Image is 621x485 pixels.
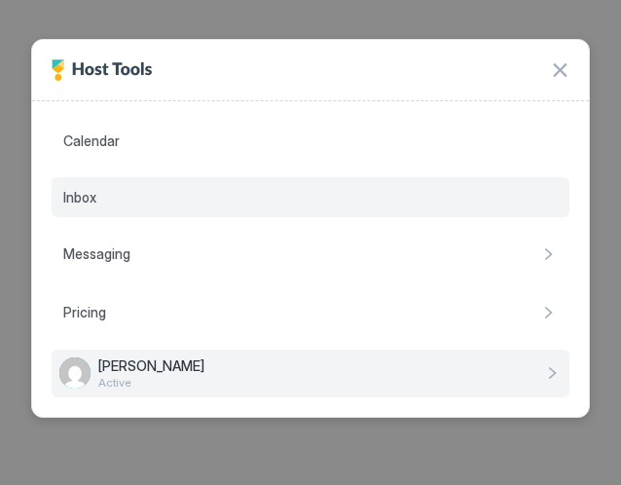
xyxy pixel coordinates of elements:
[52,121,569,162] a: Calendar
[63,132,120,150] span: Calendar
[63,245,130,263] span: Messaging
[52,177,569,218] a: Inbox
[63,304,106,321] span: Pricing
[98,375,204,390] span: Active
[63,189,96,206] span: Inbox
[98,357,204,375] span: [PERSON_NAME]
[52,59,159,81] div: Host Tools Logo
